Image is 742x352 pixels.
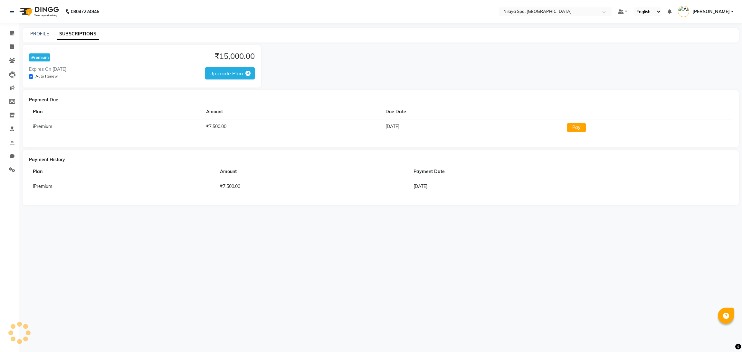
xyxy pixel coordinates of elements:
th: Amount [216,164,410,179]
span: Upgrade Plan [209,70,243,77]
button: Pay [567,123,586,132]
td: ₹7,500.00 [216,179,410,194]
div: Expires On [DATE] [29,66,66,73]
h4: ₹15,000.00 [214,51,255,61]
td: [DATE] [410,179,679,194]
img: logo [16,3,61,21]
th: Plan [29,105,202,119]
th: Due Date [382,105,563,119]
td: iPremium [29,179,216,194]
th: Payment Date [410,164,679,179]
b: 08047224946 [71,3,99,21]
label: Auto Renew [35,73,58,79]
td: iPremium [29,119,202,136]
a: PROFILE [30,31,49,37]
img: Anubhav [678,6,689,17]
th: Plan [29,164,216,179]
button: Upgrade Plan [205,67,255,79]
td: [DATE] [382,119,563,136]
a: SUBSCRIPTIONS [57,28,99,40]
td: ₹7,500.00 [202,119,382,136]
th: Amount [202,105,382,119]
div: Payment History [29,156,732,163]
span: [PERSON_NAME] [692,8,730,15]
div: Payment Due [29,97,732,103]
div: iPremium [29,53,50,61]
